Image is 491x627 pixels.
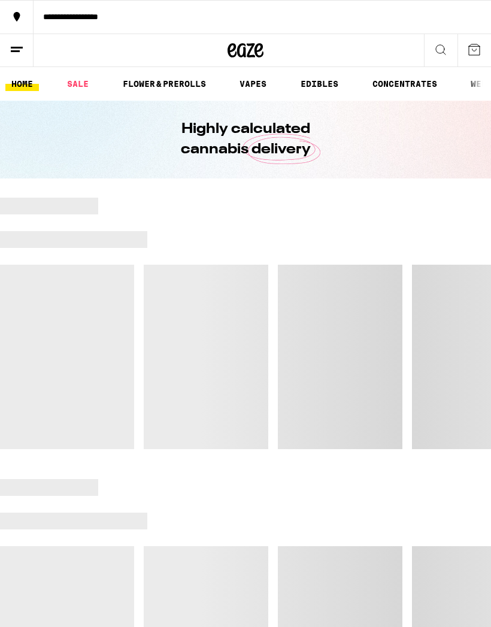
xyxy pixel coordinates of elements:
h1: Highly calculated cannabis delivery [147,119,344,160]
a: CONCENTRATES [366,77,443,91]
a: HOME [5,77,39,91]
a: VAPES [234,77,272,91]
a: FLOWER & PREROLLS [117,77,212,91]
a: EDIBLES [295,77,344,91]
a: SALE [61,77,95,91]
